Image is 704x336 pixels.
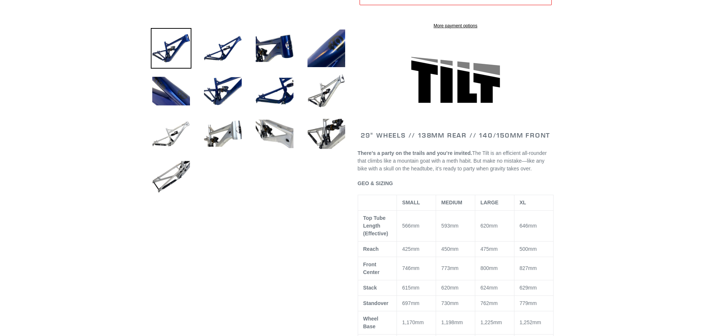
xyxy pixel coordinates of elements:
[397,257,436,280] td: 746mm
[306,71,347,111] img: Load image into Gallery viewer, TILT - Frameset
[402,285,419,291] span: 615mm
[358,150,547,172] span: The Tilt is an efficient all-rounder that climbs like a mountain goat with a meth habit. But make...
[475,210,514,241] td: 620mm
[363,261,380,275] span: Front Center
[151,114,191,154] img: Load image into Gallery viewer, TILT - Frameset
[151,71,191,111] img: Load image into Gallery viewer, TILT - Frameset
[480,285,498,291] span: 624mm
[203,114,243,154] img: Load image into Gallery viewer, TILT - Frameset
[436,241,475,257] td: 450mm
[203,71,243,111] img: Load image into Gallery viewer, TILT - Frameset
[514,257,553,280] td: 827mm
[306,114,347,154] img: Load image into Gallery viewer, TILT - Frameset
[397,295,436,311] td: 697mm
[363,285,377,291] span: Stack
[520,285,537,291] span: 629mm
[436,295,475,311] td: 730mm
[480,200,499,205] span: LARGE
[151,156,191,197] img: Load image into Gallery viewer, TILT - Frameset
[397,210,436,241] td: 566mm
[436,257,475,280] td: 773mm
[203,28,243,69] img: Load image into Gallery viewer, TILT - Frameset
[363,300,388,306] span: Standover
[254,28,295,69] img: Load image into Gallery viewer, TILT - Frameset
[397,241,436,257] td: 425mm
[254,114,295,154] img: Load image into Gallery viewer, TILT - Frameset
[475,311,514,334] td: 1,225mm
[514,311,553,334] td: 1,252mm
[402,200,420,205] span: SMALL
[436,311,475,334] td: 1,198mm
[514,210,553,241] td: 646mm
[151,28,191,69] img: Load image into Gallery viewer, TILT - Frameset
[475,241,514,257] td: 475mm
[514,241,553,257] td: 500mm
[475,257,514,280] td: 800mm
[254,71,295,111] img: Load image into Gallery viewer, TILT - Frameset
[397,311,436,334] td: 1,170mm
[360,22,552,29] a: More payment options
[514,295,553,311] td: 779mm
[361,131,550,139] span: 29" WHEELS // 138mm REAR // 140/150mm FRONT
[306,28,347,69] img: Load image into Gallery viewer, TILT - Frameset
[475,295,514,311] td: 762mm
[441,200,462,205] span: MEDIUM
[520,200,526,205] span: XL
[358,180,393,186] span: GEO & SIZING
[441,285,459,291] span: 620mm
[363,215,388,236] span: Top Tube Length (Effective)
[358,150,472,156] b: There’s a party on the trails and you’re invited.
[363,246,379,252] span: Reach
[363,316,378,329] span: Wheel Base
[436,210,475,241] td: 593mm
